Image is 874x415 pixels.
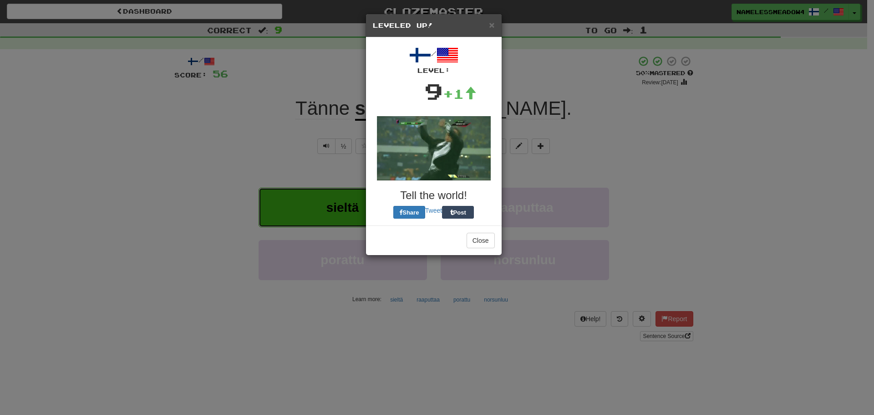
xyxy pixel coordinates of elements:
[377,116,491,180] img: soccer-coach-2-a9306edb2ed3f6953285996bb4238f2040b39cbea5cfbac61ac5b5c8179d3151.gif
[393,206,425,219] button: Share
[425,207,442,214] a: Tweet
[467,233,495,248] button: Close
[424,75,443,107] div: 9
[373,66,495,75] div: Level:
[489,20,494,30] button: Close
[442,206,474,219] button: Post
[489,20,494,30] span: ×
[373,190,495,201] h3: Tell the world!
[373,44,495,75] div: /
[443,85,477,103] div: +1
[373,21,495,30] h5: Leveled Up!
